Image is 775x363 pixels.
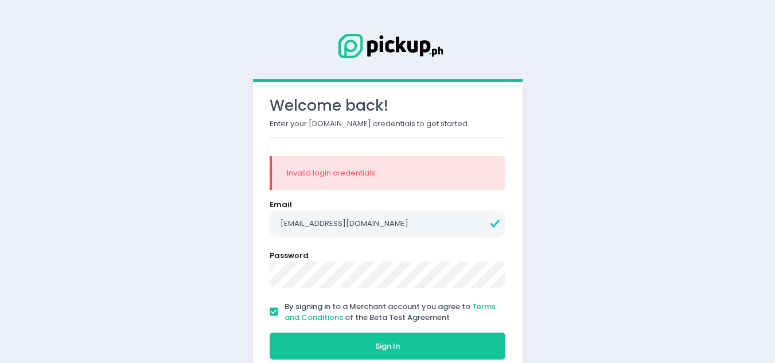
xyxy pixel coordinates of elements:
[270,97,506,115] h3: Welcome back!
[330,32,445,60] img: Logo
[270,250,309,261] label: Password
[270,333,506,360] button: Sign In
[270,211,506,237] input: Email
[285,301,496,323] a: Terms and Conditions
[270,118,506,130] p: Enter your [DOMAIN_NAME] credentials to get started.
[287,167,491,179] div: Invalid login credentials.
[375,341,400,352] span: Sign In
[285,301,496,323] span: By signing in to a Merchant account you agree to of the Beta Test Agreement
[270,199,292,210] label: Email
